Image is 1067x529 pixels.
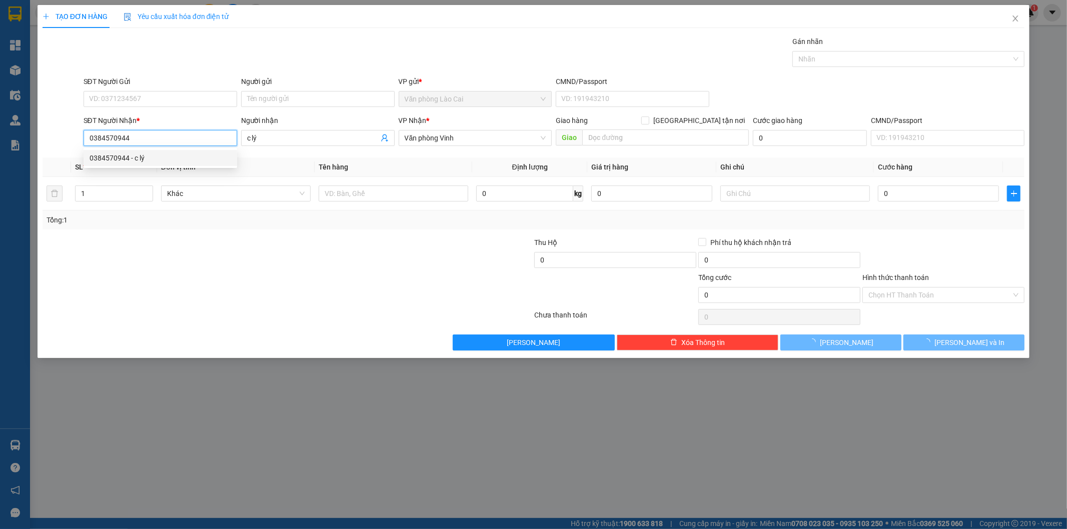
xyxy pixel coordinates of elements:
[862,273,929,281] label: Hình thức thanh toán
[878,163,912,171] span: Cước hàng
[681,337,725,348] span: Xóa Thông tin
[556,116,588,124] span: Giao hàng
[923,338,934,345] span: loading
[43,12,108,20] span: TẠO ĐƠN HÀNG
[84,76,237,87] div: SĐT Người Gửi
[753,130,867,146] input: Cước giao hàng
[534,309,698,327] div: Chưa thanh toán
[591,163,628,171] span: Giá trị hàng
[241,76,395,87] div: Người gửi
[591,185,712,201] input: 0
[573,185,583,201] span: kg
[792,37,823,45] label: Gán nhãn
[405,130,546,145] span: Văn phòng Vinh
[241,115,395,126] div: Người nhận
[716,157,874,177] th: Ghi chú
[582,129,749,145] input: Dọc đường
[84,150,237,166] div: 0384570944 - c lý
[780,334,901,350] button: [PERSON_NAME]
[405,91,546,106] span: Văn phòng Lào Cai
[1011,14,1019,22] span: close
[507,337,560,348] span: [PERSON_NAME]
[399,76,552,87] div: VP gửi
[319,185,468,201] input: VD: Bàn, Ghế
[753,116,802,124] label: Cước giao hàng
[453,334,615,350] button: [PERSON_NAME]
[90,152,231,163] div: 0384570944 - c lý
[124,12,229,20] span: Yêu cầu xuất hóa đơn điện tử
[720,185,870,201] input: Ghi Chú
[319,163,348,171] span: Tên hàng
[1007,185,1020,201] button: plus
[1001,5,1029,33] button: Close
[670,338,677,346] span: delete
[809,338,820,345] span: loading
[47,185,63,201] button: delete
[871,115,1024,126] div: CMND/Passport
[75,163,83,171] span: SL
[167,186,305,201] span: Khác
[934,337,1004,348] span: [PERSON_NAME] và In
[617,334,779,350] button: deleteXóa Thông tin
[698,273,731,281] span: Tổng cước
[649,115,749,126] span: [GEOGRAPHIC_DATA] tận nơi
[706,237,795,248] span: Phí thu hộ khách nhận trả
[1007,189,1020,197] span: plus
[512,163,548,171] span: Định lượng
[381,134,389,142] span: user-add
[534,238,557,246] span: Thu Hộ
[556,76,709,87] div: CMND/Passport
[47,214,412,225] div: Tổng: 1
[903,334,1024,350] button: [PERSON_NAME] và In
[43,13,50,20] span: plus
[399,116,427,124] span: VP Nhận
[124,13,132,21] img: icon
[556,129,582,145] span: Giao
[84,115,237,126] div: SĐT Người Nhận
[820,337,873,348] span: [PERSON_NAME]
